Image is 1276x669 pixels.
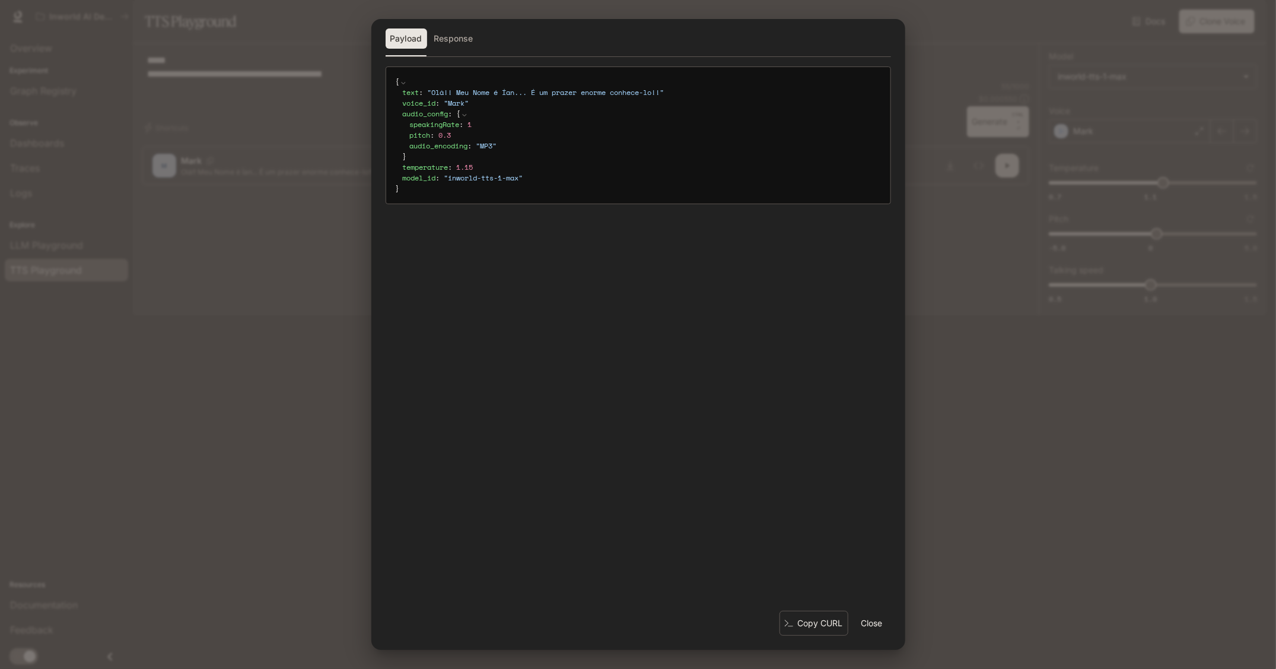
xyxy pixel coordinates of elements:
span: " Mark " [444,98,469,108]
div: : [403,109,881,162]
div: : [410,119,881,130]
span: model_id [403,173,436,183]
div: : [403,173,881,183]
button: Copy CURL [779,611,848,636]
span: " Olá!! Meu Nome é Ían... É um prazer enorme conhece-lo!! " [428,87,664,97]
button: Response [429,28,478,49]
div: : [403,98,881,109]
span: { [396,77,400,87]
span: " MP3 " [476,141,497,151]
span: pitch [410,130,431,140]
span: speakingRate [410,119,460,129]
span: { [457,109,461,119]
div: : [410,130,881,141]
span: audio_encoding [410,141,468,151]
button: Close [853,611,891,635]
span: 1.15 [457,162,473,172]
span: } [396,183,400,194]
button: Payload [386,28,427,49]
span: audio_config [403,109,448,119]
span: temperature [403,162,448,172]
div: : [403,162,881,173]
div: : [410,141,881,151]
span: text [403,87,419,97]
span: 1 [468,119,472,129]
span: 0.3 [439,130,451,140]
span: " inworld-tts-1-max " [444,173,523,183]
div: : [403,87,881,98]
span: } [403,151,407,161]
span: voice_id [403,98,436,108]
